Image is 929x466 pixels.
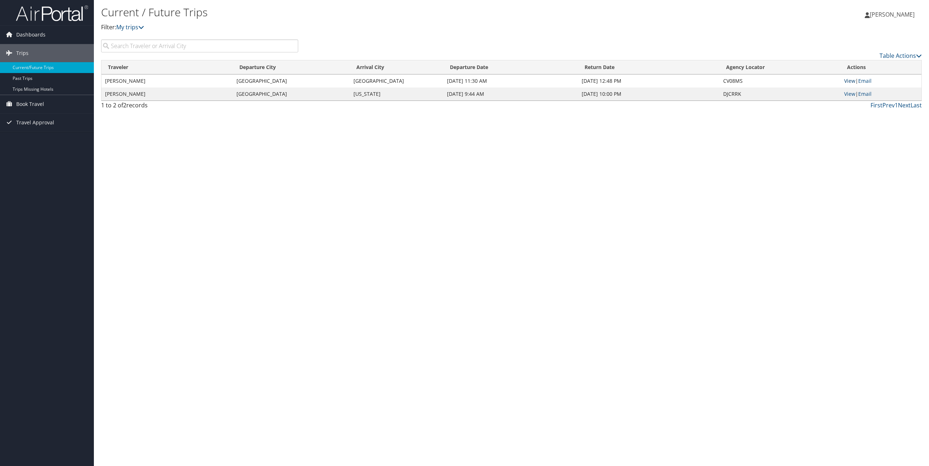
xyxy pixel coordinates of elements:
[350,60,443,74] th: Arrival City: activate to sort column ascending
[16,95,44,113] span: Book Travel
[443,87,578,101] td: [DATE] 9:44 AM
[858,77,872,84] a: Email
[16,44,29,62] span: Trips
[101,39,298,52] input: Search Traveler or Arrival City
[882,101,895,109] a: Prev
[578,87,720,101] td: [DATE] 10:00 PM
[858,90,872,97] a: Email
[720,60,840,74] th: Agency Locator: activate to sort column ascending
[233,60,350,74] th: Departure City: activate to sort column ascending
[101,23,648,32] p: Filter:
[350,74,443,87] td: [GEOGRAPHIC_DATA]
[233,87,350,101] td: [GEOGRAPHIC_DATA]
[578,60,720,74] th: Return Date: activate to sort column ascending
[101,5,648,20] h1: Current / Future Trips
[865,4,922,25] a: [PERSON_NAME]
[123,101,126,109] span: 2
[16,26,45,44] span: Dashboards
[844,77,855,84] a: View
[16,114,54,132] span: Travel Approval
[350,87,443,101] td: [US_STATE]
[443,60,578,74] th: Departure Date: activate to sort column descending
[898,101,911,109] a: Next
[578,74,720,87] td: [DATE] 12:48 PM
[871,101,882,109] a: First
[116,23,144,31] a: My trips
[870,10,915,18] span: [PERSON_NAME]
[233,74,350,87] td: [GEOGRAPHIC_DATA]
[720,74,840,87] td: CV08MS
[841,74,921,87] td: |
[841,87,921,101] td: |
[720,87,840,101] td: DJCRRK
[841,60,921,74] th: Actions
[101,60,233,74] th: Traveler: activate to sort column ascending
[101,101,298,113] div: 1 to 2 of records
[16,5,88,22] img: airportal-logo.png
[844,90,855,97] a: View
[911,101,922,109] a: Last
[101,87,233,101] td: [PERSON_NAME]
[101,74,233,87] td: [PERSON_NAME]
[880,52,922,60] a: Table Actions
[443,74,578,87] td: [DATE] 11:30 AM
[895,101,898,109] a: 1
